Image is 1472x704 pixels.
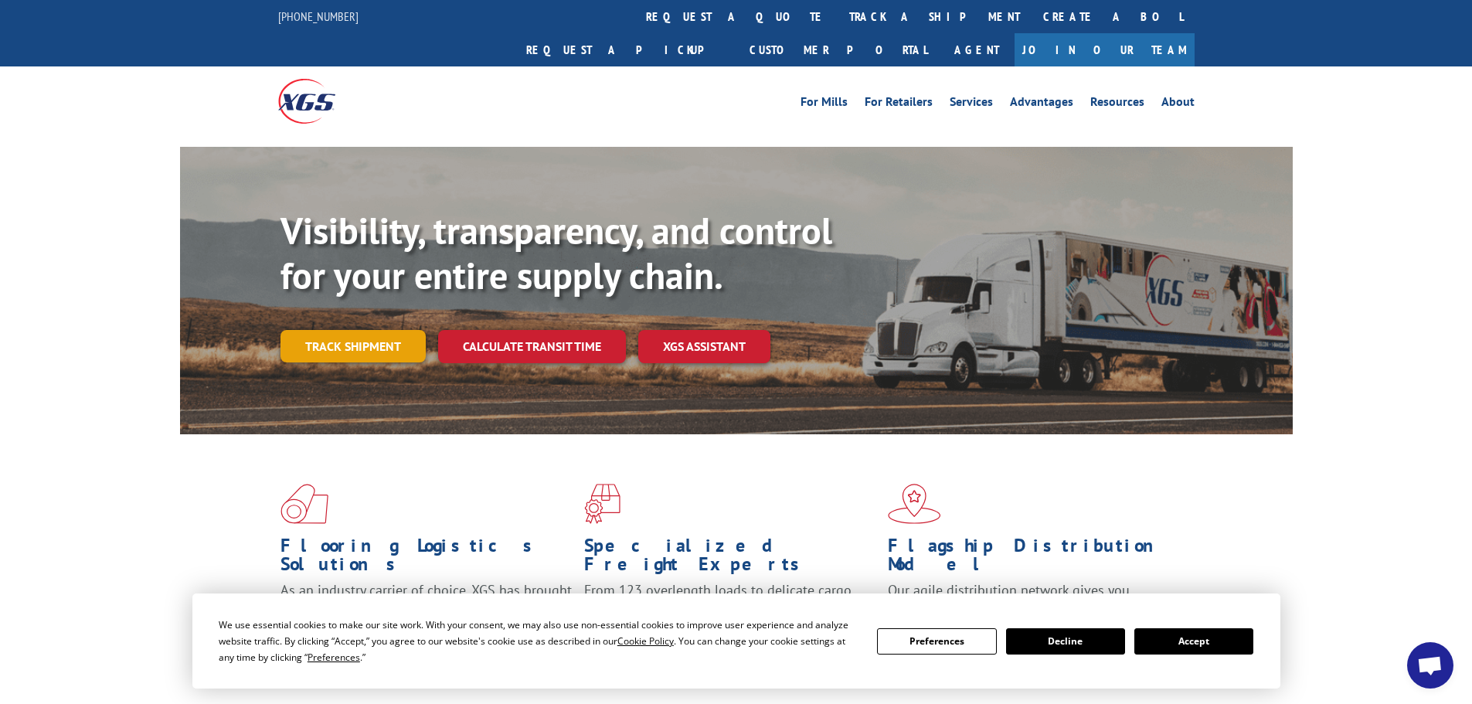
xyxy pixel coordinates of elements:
h1: Flooring Logistics Solutions [280,536,573,581]
div: We use essential cookies to make our site work. With your consent, we may also use non-essential ... [219,617,858,665]
a: For Mills [801,96,848,113]
button: Accept [1134,628,1253,655]
a: Join Our Team [1015,33,1195,66]
a: For Retailers [865,96,933,113]
img: xgs-icon-total-supply-chain-intelligence-red [280,484,328,524]
b: Visibility, transparency, and control for your entire supply chain. [280,206,832,299]
div: Open chat [1407,642,1453,689]
a: Resources [1090,96,1144,113]
a: About [1161,96,1195,113]
button: Decline [1006,628,1125,655]
span: Our agile distribution network gives you nationwide inventory management on demand. [888,581,1172,617]
a: Request a pickup [515,33,738,66]
a: Customer Portal [738,33,939,66]
a: Advantages [1010,96,1073,113]
a: Track shipment [280,330,426,362]
a: Services [950,96,993,113]
a: [PHONE_NUMBER] [278,9,359,24]
span: As an industry carrier of choice, XGS has brought innovation and dedication to flooring logistics... [280,581,572,636]
img: xgs-icon-flagship-distribution-model-red [888,484,941,524]
p: From 123 overlength loads to delicate cargo, our experienced staff knows the best way to move you... [584,581,876,650]
span: Cookie Policy [617,634,674,648]
a: XGS ASSISTANT [638,330,770,363]
h1: Specialized Freight Experts [584,536,876,581]
img: xgs-icon-focused-on-flooring-red [584,484,620,524]
a: Calculate transit time [438,330,626,363]
a: Agent [939,33,1015,66]
span: Preferences [308,651,360,664]
h1: Flagship Distribution Model [888,536,1180,581]
button: Preferences [877,628,996,655]
div: Cookie Consent Prompt [192,593,1280,689]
